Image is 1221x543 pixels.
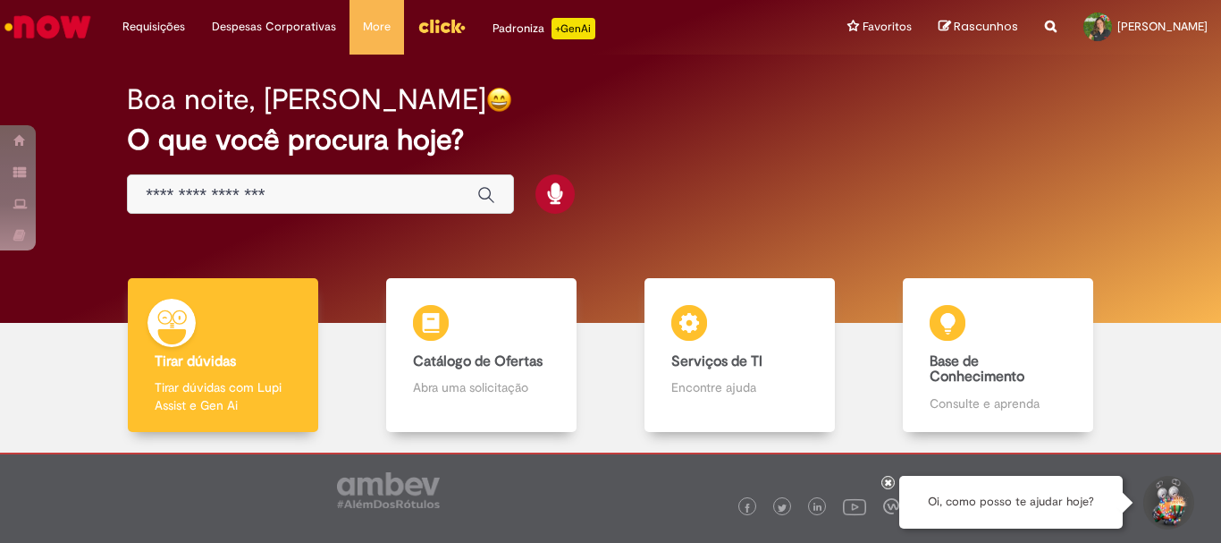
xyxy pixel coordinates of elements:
[671,378,807,396] p: Encontre ajuda
[883,498,899,514] img: logo_footer_workplace.png
[413,352,543,370] b: Catálogo de Ofertas
[486,87,512,113] img: happy-face.png
[155,352,236,370] b: Tirar dúvidas
[954,18,1018,35] span: Rascunhos
[930,395,1065,412] p: Consulte e aprenda
[122,18,185,36] span: Requisições
[493,18,595,39] div: Padroniza
[363,18,391,36] span: More
[1141,476,1194,530] button: Iniciar Conversa de Suporte
[1117,19,1208,34] span: [PERSON_NAME]
[899,476,1123,529] div: Oi, como posso te ajudar hoje?
[610,278,869,433] a: Serviços de TI Encontre ajuda
[2,9,94,45] img: ServiceNow
[778,504,787,513] img: logo_footer_twitter.png
[212,18,336,36] span: Despesas Corporativas
[352,278,610,433] a: Catálogo de Ofertas Abra uma solicitação
[813,503,822,513] img: logo_footer_linkedin.png
[417,13,466,39] img: click_logo_yellow_360x200.png
[671,352,762,370] b: Serviços de TI
[94,278,352,433] a: Tirar dúvidas Tirar dúvidas com Lupi Assist e Gen Ai
[743,504,752,513] img: logo_footer_facebook.png
[155,378,291,414] p: Tirar dúvidas com Lupi Assist e Gen Ai
[930,352,1024,386] b: Base de Conhecimento
[869,278,1127,433] a: Base de Conhecimento Consulte e aprenda
[552,18,595,39] p: +GenAi
[127,124,1094,156] h2: O que você procura hoje?
[939,19,1018,36] a: Rascunhos
[843,495,866,518] img: logo_footer_youtube.png
[863,18,912,36] span: Favoritos
[337,472,440,508] img: logo_footer_ambev_rotulo_gray.png
[413,378,549,396] p: Abra uma solicitação
[127,84,486,115] h2: Boa noite, [PERSON_NAME]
